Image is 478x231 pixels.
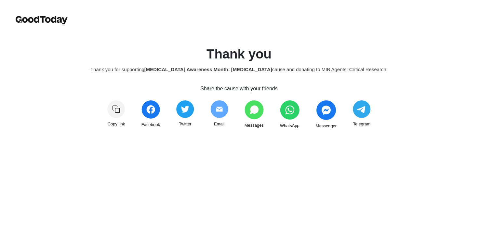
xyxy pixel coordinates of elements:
img: share_twitter-4edeb73ec953106eaf988c2bc856af36d9939993d6d052e2104170eae85ec90a.svg [176,100,194,118]
img: share_email2-0c4679e4b4386d6a5b86d8c72d62db284505652625843b8f2b6952039b23a09d.svg [210,100,228,118]
span: Facebook [141,121,160,128]
img: share_messages-3b1fb8c04668ff7766dd816aae91723b8c2b0b6fc9585005e55ff97ac9a0ace1.svg [245,100,264,119]
a: Copy link [107,100,125,130]
a: WhatsApp [280,100,299,130]
h1: Thank you [36,49,442,59]
span: Twitter [179,121,191,128]
a: Messages [245,100,264,130]
a: Messenger [316,100,337,130]
img: share_telegram-202ce42bf2dc56a75ae6f480dc55a76afea62cc0f429ad49403062cf127563fc.svg [353,100,371,118]
a: Telegram [353,100,371,130]
span: WhatsApp [280,122,299,129]
a: Facebook [141,100,160,130]
span: Messenger [316,122,337,130]
div: Share the cause with your friends [36,85,442,93]
span: Messages [245,122,264,129]
div: Thank you for supporting cause and donating to MIB Agents: Critical Research. [36,65,442,74]
span: Email [214,121,225,128]
strong: [MEDICAL_DATA] Awareness Month: [MEDICAL_DATA] [144,67,272,72]
img: Copy link [107,100,125,118]
span: Telegram [353,121,370,128]
img: share_whatsapp-5443f3cdddf22c2a0b826378880ed971e5ae1b823a31c339f5b218d16a196cbc.svg [280,100,299,120]
a: Email [210,100,228,130]
img: share_messenger-c45e1c7bcbce93979a22818f7576546ad346c06511f898ed389b6e9c643ac9fb.svg [316,100,336,120]
a: Twitter [176,100,194,130]
span: Copy link [108,121,125,128]
img: share_facebook-c991d833322401cbb4f237049bfc194d63ef308eb3503c7c3024a8cbde471ffb.svg [141,100,160,119]
img: GoodToday [16,16,68,24]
